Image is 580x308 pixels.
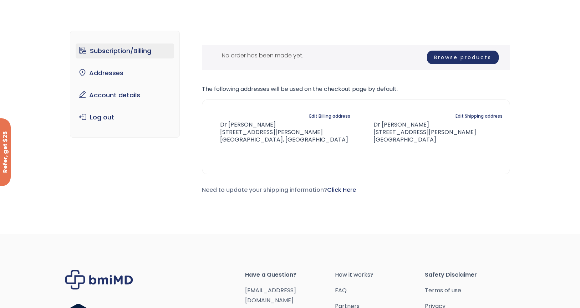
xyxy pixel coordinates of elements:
[70,31,180,138] nav: Account pages
[76,110,174,125] a: Log out
[309,111,350,121] a: Edit Billing address
[65,270,133,289] img: Brand Logo
[202,186,356,194] span: Need to update your shipping information?
[76,43,174,58] a: Subscription/Billing
[362,121,476,143] address: Dr [PERSON_NAME] [STREET_ADDRESS][PERSON_NAME] [GEOGRAPHIC_DATA]
[427,51,499,64] a: Browse products
[335,286,425,296] a: FAQ
[425,286,515,296] a: Terms of use
[456,111,503,121] a: Edit Shipping address
[202,84,510,94] p: The following addresses will be used on the checkout page by default.
[76,66,174,81] a: Addresses
[202,45,510,70] div: No order has been made yet.
[209,121,348,143] address: Dr [PERSON_NAME] [STREET_ADDRESS][PERSON_NAME] [GEOGRAPHIC_DATA], [GEOGRAPHIC_DATA]
[425,270,515,280] span: Safety Disclaimer
[327,186,356,194] a: Click Here
[245,270,335,280] span: Have a Question?
[335,270,425,280] a: How it works?
[76,88,174,103] a: Account details
[245,286,296,304] a: [EMAIL_ADDRESS][DOMAIN_NAME]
